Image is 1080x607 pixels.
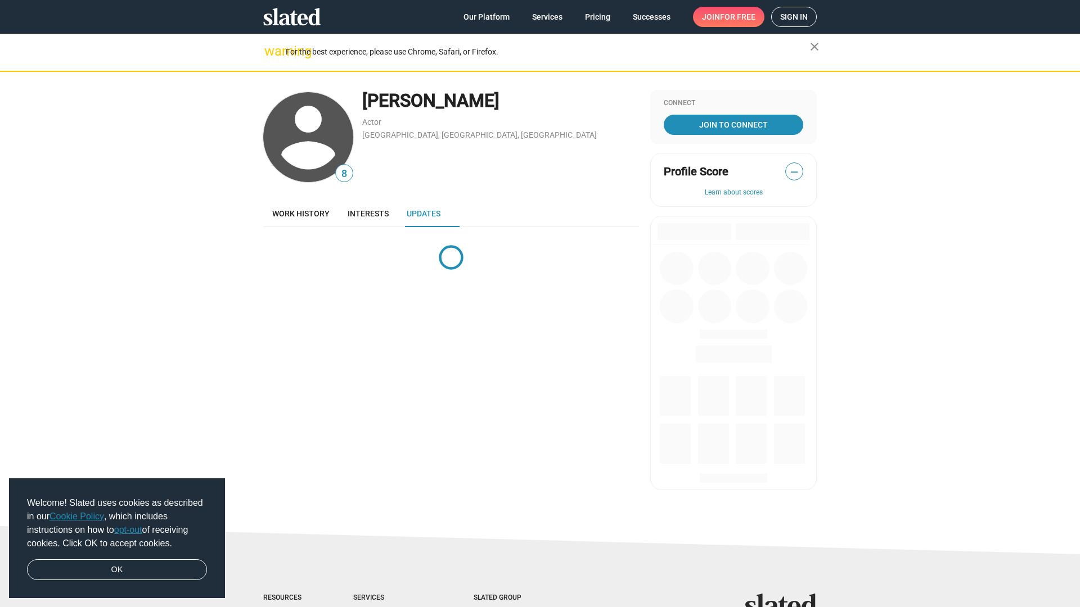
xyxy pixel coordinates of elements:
a: Our Platform [454,7,519,27]
a: Services [523,7,571,27]
span: Our Platform [463,7,510,27]
span: Pricing [585,7,610,27]
a: Sign in [771,7,817,27]
div: For the best experience, please use Chrome, Safari, or Firefox. [286,44,810,60]
span: Successes [633,7,670,27]
button: Learn about scores [664,188,803,197]
div: [PERSON_NAME] [362,89,639,113]
a: Cookie Policy [49,511,104,521]
span: Profile Score [664,164,728,179]
a: opt-out [114,525,142,534]
a: Updates [398,200,449,227]
span: Interests [348,209,389,218]
mat-icon: close [808,40,821,53]
span: 8 [336,166,353,182]
span: Updates [407,209,440,218]
span: Work history [272,209,330,218]
a: dismiss cookie message [27,559,207,581]
a: Joinfor free [693,7,764,27]
div: Services [353,594,429,603]
div: Resources [263,594,308,603]
div: cookieconsent [9,478,225,599]
div: Connect [664,99,803,108]
span: Welcome! Slated uses cookies as described in our , which includes instructions on how to of recei... [27,496,207,550]
span: Join To Connect [666,115,801,135]
a: Join To Connect [664,115,803,135]
mat-icon: warning [264,44,278,58]
div: Slated Group [474,594,550,603]
a: Pricing [576,7,619,27]
a: Successes [624,7,679,27]
span: Services [532,7,562,27]
span: Sign in [780,7,808,26]
a: Interests [339,200,398,227]
span: for free [720,7,755,27]
span: — [786,165,803,179]
span: Join [702,7,755,27]
a: Actor [362,117,381,126]
a: [GEOGRAPHIC_DATA], [GEOGRAPHIC_DATA], [GEOGRAPHIC_DATA] [362,130,597,139]
a: Work history [263,200,339,227]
